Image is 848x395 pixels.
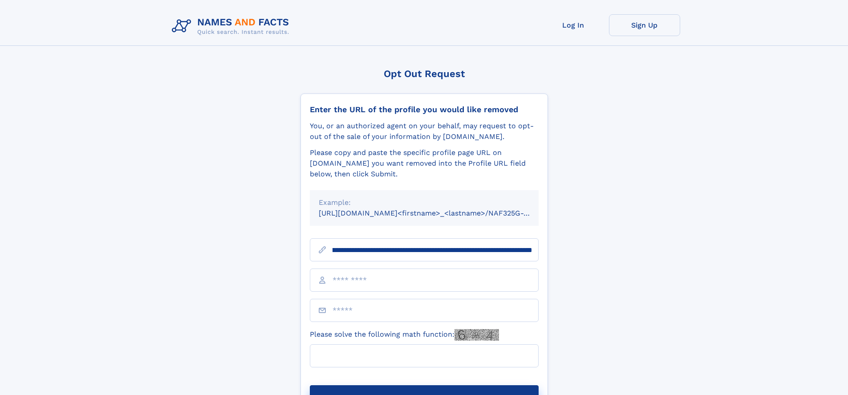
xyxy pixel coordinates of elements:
[538,14,609,36] a: Log In
[310,105,539,114] div: Enter the URL of the profile you would like removed
[319,209,556,217] small: [URL][DOMAIN_NAME]<firstname>_<lastname>/NAF325G-xxxxxxxx
[310,121,539,142] div: You, or an authorized agent on your behalf, may request to opt-out of the sale of your informatio...
[300,68,548,79] div: Opt Out Request
[310,147,539,179] div: Please copy and paste the specific profile page URL on [DOMAIN_NAME] you want removed into the Pr...
[609,14,680,36] a: Sign Up
[168,14,296,38] img: Logo Names and Facts
[310,329,499,341] label: Please solve the following math function:
[319,197,530,208] div: Example:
